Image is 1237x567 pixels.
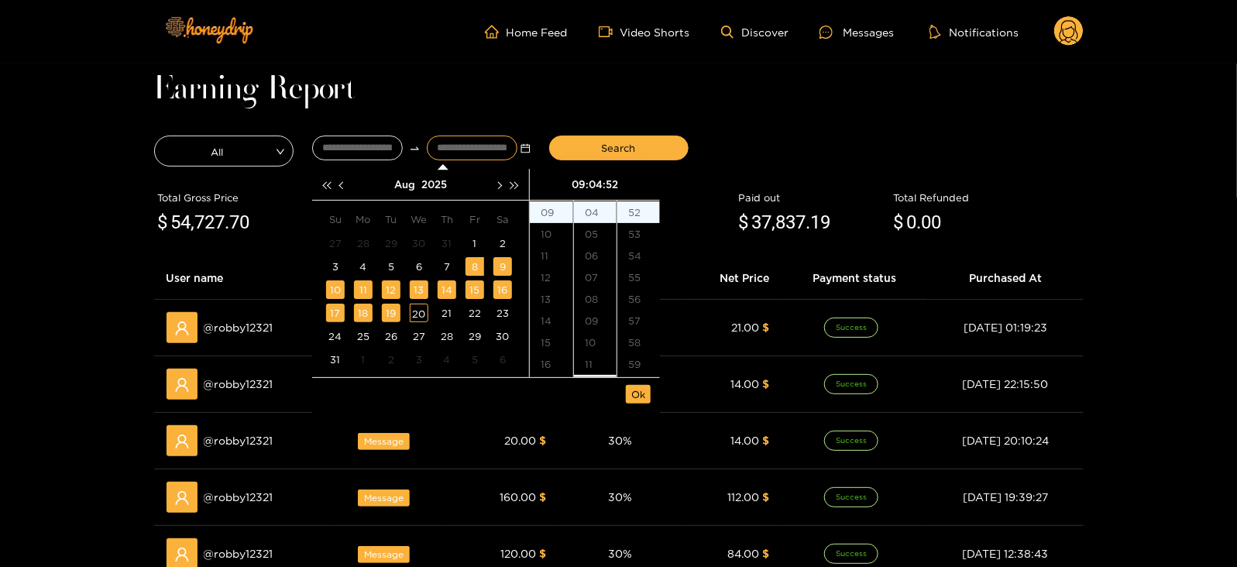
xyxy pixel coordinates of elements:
[762,548,769,559] span: $
[377,207,405,232] th: Tu
[466,304,484,322] div: 22
[349,348,377,371] td: 2025-09-01
[405,207,433,232] th: We
[433,325,461,348] td: 2025-08-28
[824,487,878,507] span: Success
[727,548,759,559] span: 84.00
[925,24,1023,40] button: Notifications
[382,350,400,369] div: 2
[349,325,377,348] td: 2025-08-25
[540,548,547,559] span: $
[321,301,349,325] td: 2025-08-17
[608,435,632,446] span: 30 %
[489,278,517,301] td: 2025-08-16
[574,353,617,375] div: 11
[410,327,428,345] div: 27
[349,207,377,232] th: Mo
[574,223,617,245] div: 05
[530,310,573,332] div: 14
[501,548,537,559] span: 120.00
[433,278,461,301] td: 2025-08-14
[394,169,415,200] button: Aug
[824,318,878,338] span: Success
[574,266,617,288] div: 07
[466,350,484,369] div: 5
[461,348,489,371] td: 2025-09-05
[354,280,373,299] div: 11
[461,325,489,348] td: 2025-08-29
[410,280,428,299] div: 13
[489,255,517,278] td: 2025-08-09
[354,350,373,369] div: 1
[377,301,405,325] td: 2025-08-19
[321,278,349,301] td: 2025-08-10
[421,169,447,200] button: 2025
[321,348,349,371] td: 2025-08-31
[530,245,573,266] div: 11
[493,350,512,369] div: 6
[154,257,332,300] th: User name
[963,491,1048,503] span: [DATE] 19:39:27
[530,223,573,245] div: 10
[631,387,645,402] span: Ok
[358,490,410,507] span: Message
[466,280,484,299] div: 15
[530,288,573,310] div: 13
[382,304,400,322] div: 19
[171,211,225,233] span: 54,727
[410,304,428,322] div: 20
[917,211,942,233] span: .00
[405,278,433,301] td: 2025-08-13
[349,278,377,301] td: 2025-08-11
[321,207,349,232] th: Su
[438,350,456,369] div: 4
[617,201,660,223] div: 52
[721,26,789,39] a: Discover
[489,325,517,348] td: 2025-08-30
[727,491,759,503] span: 112.00
[681,257,781,300] th: Net Price
[155,140,293,162] span: All
[225,211,250,233] span: .70
[485,25,507,39] span: home
[321,325,349,348] td: 2025-08-24
[894,208,904,238] span: $
[617,310,660,332] div: 57
[824,544,878,564] span: Success
[382,280,400,299] div: 12
[349,301,377,325] td: 2025-08-18
[530,332,573,353] div: 15
[608,548,632,559] span: 30 %
[405,325,433,348] td: 2025-08-27
[730,378,759,390] span: 14.00
[907,211,917,233] span: 0
[493,257,512,276] div: 9
[204,319,273,336] span: @ robby12321
[438,280,456,299] div: 14
[964,321,1047,333] span: [DATE] 01:19:23
[358,433,410,450] span: Message
[739,190,886,205] div: Paid out
[540,435,547,446] span: $
[617,223,660,245] div: 53
[617,332,660,353] div: 58
[540,491,547,503] span: $
[574,288,617,310] div: 08
[461,278,489,301] td: 2025-08-15
[739,208,749,238] span: $
[500,491,537,503] span: 160.00
[820,23,894,41] div: Messages
[574,310,617,332] div: 09
[617,353,660,375] div: 59
[530,201,573,223] div: 09
[174,321,190,336] span: user
[204,376,273,393] span: @ robby12321
[204,489,273,506] span: @ robby12321
[158,208,168,238] span: $
[461,255,489,278] td: 2025-08-08
[489,207,517,232] th: Sa
[530,353,573,375] div: 16
[438,304,456,322] div: 21
[824,374,878,394] span: Success
[154,79,1084,101] h1: Earning Report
